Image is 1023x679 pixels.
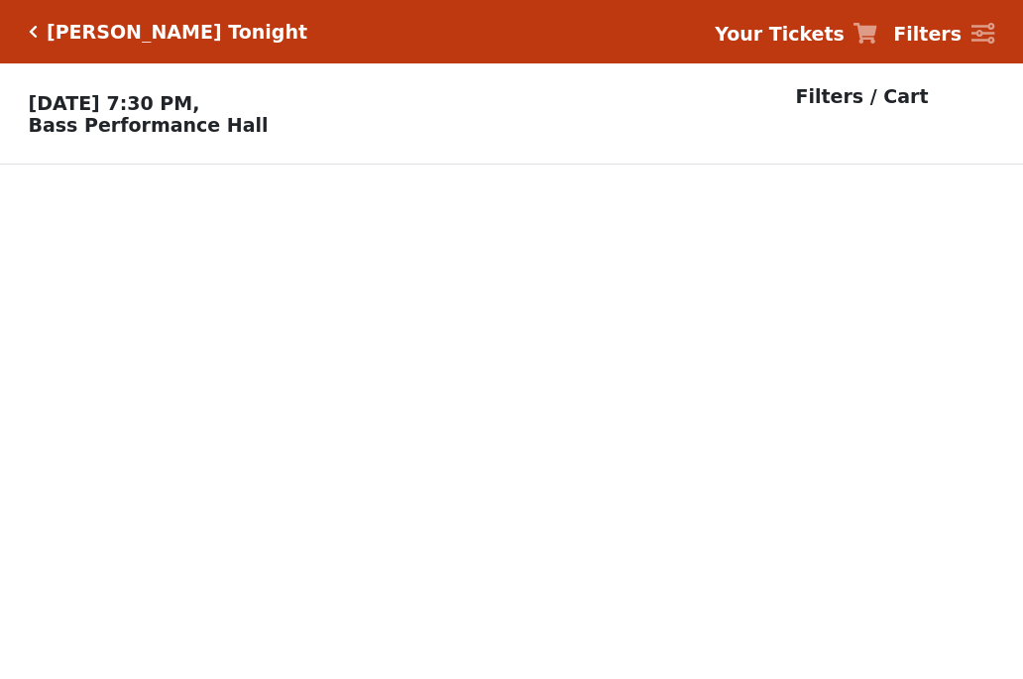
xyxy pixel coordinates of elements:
[715,20,877,49] a: Your Tickets
[796,82,929,111] p: Filters / Cart
[47,21,307,44] h5: [PERSON_NAME] Tonight
[893,20,994,49] a: Filters
[893,23,962,45] strong: Filters
[29,25,38,39] a: Click here to go back to filters
[715,23,845,45] strong: Your Tickets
